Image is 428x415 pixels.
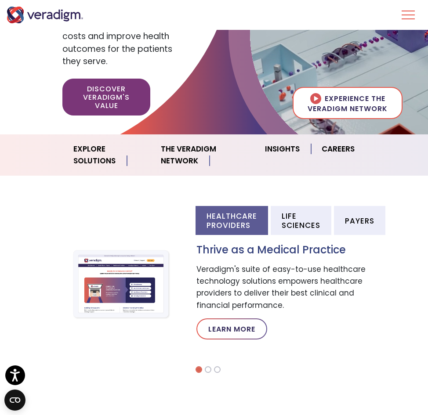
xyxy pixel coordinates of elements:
h3: Thrive as a Medical Practice [196,244,366,256]
iframe: Drift Chat Widget [259,352,417,404]
li: Payers [334,206,385,235]
img: Veradigm logo [7,7,83,23]
li: Life Sciences [271,206,331,235]
a: Insights [254,138,311,160]
button: Toggle Navigation Menu [402,4,415,26]
a: Explore Solutions [63,138,150,172]
a: Careers [311,138,365,160]
a: The Veradigm Network [150,138,254,172]
a: Discover Veradigm's Value [62,79,150,116]
li: Healthcare Providers [196,206,268,235]
a: Learn More [196,318,267,339]
p: Veradigm's suite of easy-to-use healthcare technology solutions empowers healthcare providers to ... [196,263,366,311]
button: Open CMP widget [4,390,25,411]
